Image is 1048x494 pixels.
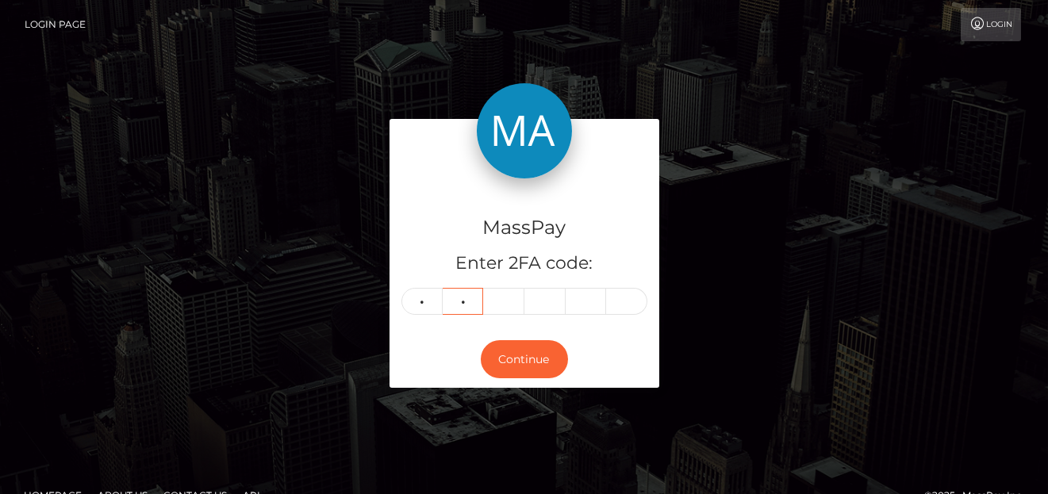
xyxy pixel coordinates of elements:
img: MassPay [477,83,572,178]
h5: Enter 2FA code: [401,251,647,276]
button: Continue [481,340,568,379]
a: Login Page [25,8,86,41]
a: Login [961,8,1021,41]
h4: MassPay [401,214,647,242]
